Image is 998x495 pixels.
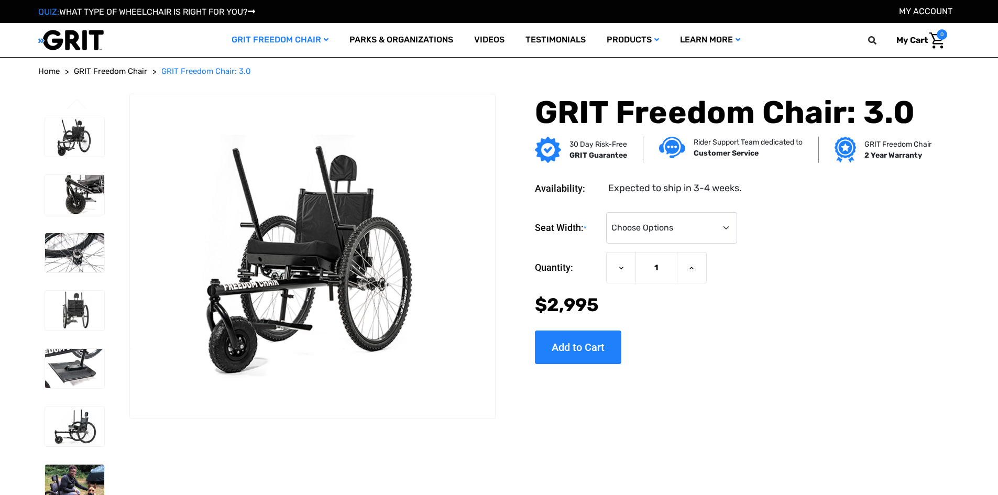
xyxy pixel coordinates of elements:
[74,67,147,76] span: GRIT Freedom Chair
[535,252,601,283] label: Quantity:
[515,23,596,57] a: Testimonials
[694,137,803,148] p: Rider Support Team dedicated to
[45,406,104,446] img: GRIT Freedom Chair: 3.0
[130,135,495,378] img: GRIT Freedom Chair: 3.0
[38,65,960,78] nav: Breadcrumb
[535,212,601,244] label: Seat Width:
[535,294,599,316] span: $2,995
[38,29,104,51] img: GRIT All-Terrain Wheelchair and Mobility Equipment
[45,233,104,273] img: GRIT Freedom Chair: 3.0
[835,137,856,163] img: Grit freedom
[38,67,60,76] span: Home
[38,7,59,17] span: QUIZ:
[45,349,104,389] img: GRIT Freedom Chair: 3.0
[45,291,104,331] img: GRIT Freedom Chair: 3.0
[45,175,104,215] img: GRIT Freedom Chair: 3.0
[929,32,945,49] img: Cart
[221,23,339,57] a: GRIT Freedom Chair
[464,23,515,57] a: Videos
[670,23,751,57] a: Learn More
[569,151,627,160] strong: GRIT Guarantee
[535,94,928,131] h1: GRIT Freedom Chair: 3.0
[38,65,60,78] a: Home
[535,331,621,364] input: Add to Cart
[694,149,759,158] strong: Customer Service
[896,35,928,45] span: My Cart
[937,29,947,40] span: 0
[45,117,104,157] img: GRIT Freedom Chair: 3.0
[161,67,251,76] span: GRIT Freedom Chair: 3.0
[535,181,601,195] dt: Availability:
[864,151,922,160] strong: 2 Year Warranty
[608,181,742,195] dd: Expected to ship in 3-4 weeks.
[889,29,947,51] a: Cart with 0 items
[66,98,88,111] button: Go to slide 3 of 3
[873,29,889,51] input: Search
[659,137,685,158] img: Customer service
[74,65,147,78] a: GRIT Freedom Chair
[161,65,251,78] a: GRIT Freedom Chair: 3.0
[596,23,670,57] a: Products
[569,139,627,150] p: 30 Day Risk-Free
[38,7,255,17] a: QUIZ:WHAT TYPE OF WHEELCHAIR IS RIGHT FOR YOU?
[535,137,561,163] img: GRIT Guarantee
[339,23,464,57] a: Parks & Organizations
[864,139,931,150] p: GRIT Freedom Chair
[899,6,952,16] a: Account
